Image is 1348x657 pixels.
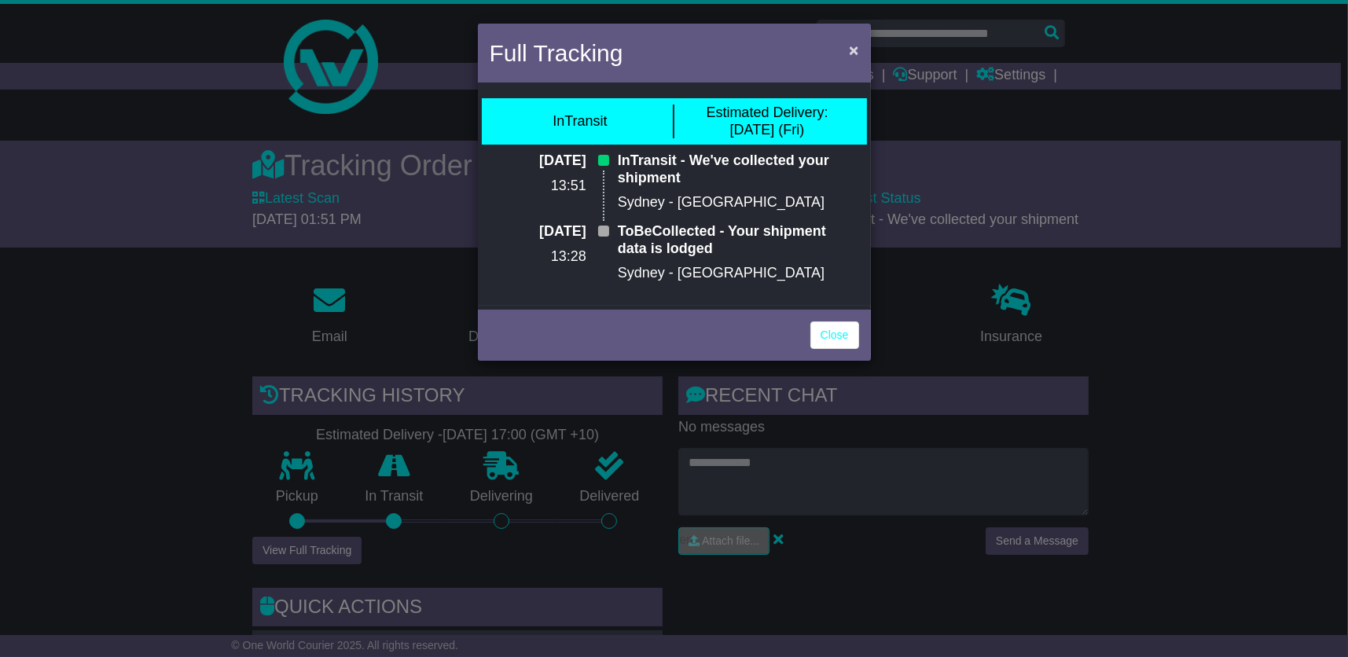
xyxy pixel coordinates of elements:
[618,152,859,186] p: InTransit - We've collected your shipment
[810,321,859,349] a: Close
[841,34,866,66] button: Close
[490,178,586,195] p: 13:51
[706,105,828,120] span: Estimated Delivery:
[490,248,586,266] p: 13:28
[849,41,858,59] span: ×
[618,194,859,211] p: Sydney - [GEOGRAPHIC_DATA]
[706,105,828,138] div: [DATE] (Fri)
[618,265,859,282] p: Sydney - [GEOGRAPHIC_DATA]
[490,223,586,240] p: [DATE]
[490,152,586,170] p: [DATE]
[618,223,859,257] p: ToBeCollected - Your shipment data is lodged
[553,113,607,130] div: InTransit
[490,35,623,71] h4: Full Tracking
